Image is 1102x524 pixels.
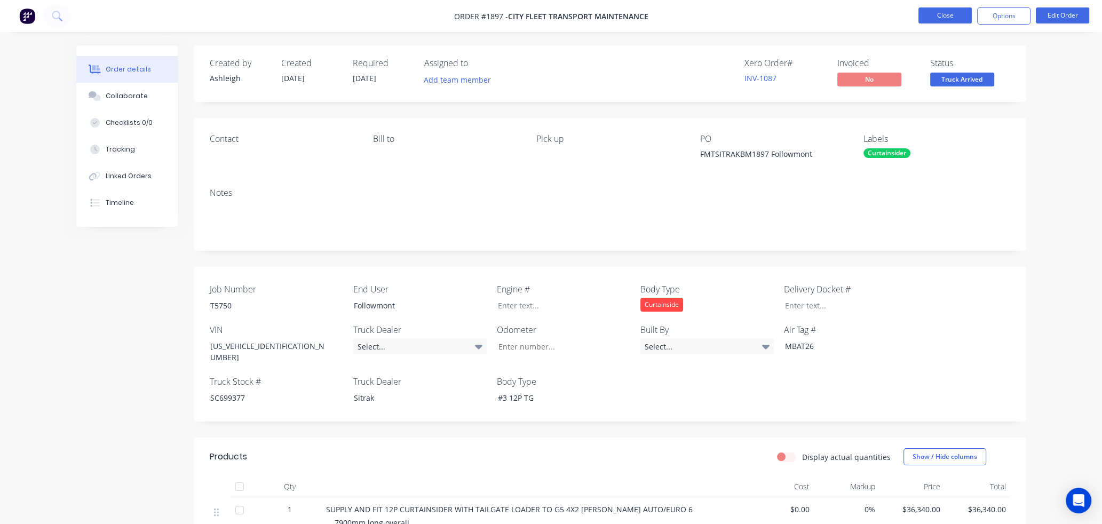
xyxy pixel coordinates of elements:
button: Add team member [424,73,497,87]
button: Linked Orders [76,163,178,189]
div: Labels [863,134,1010,144]
label: Truck Dealer [353,375,487,388]
div: Required [353,58,411,68]
input: Enter number... [489,338,630,354]
div: Bill to [373,134,519,144]
label: Built By [640,323,774,336]
label: Body Type [497,375,630,388]
button: Show / Hide columns [903,448,986,465]
div: Ashleigh [210,73,268,84]
div: Sitrak [345,390,479,406]
div: Order details [106,65,151,74]
div: Select... [353,338,487,354]
label: Truck Stock # [210,375,343,388]
span: Truck Arrived [930,73,994,86]
div: Select... [640,338,774,354]
span: [DATE] [281,73,305,83]
div: Timeline [106,198,134,208]
div: Pick up [536,134,683,144]
div: Price [879,476,945,497]
div: Curtainside [640,298,683,312]
div: FMTSITRAKBM1897 Followmont [700,148,834,163]
span: 0% [818,504,875,515]
button: Edit Order [1036,7,1089,23]
div: MBAT26 [776,338,910,354]
label: Body Type [640,283,774,296]
div: Qty [258,476,322,497]
label: Truck Dealer [353,323,487,336]
div: #3 12P TG [489,390,622,406]
button: Tracking [76,136,178,163]
label: Display actual quantities [802,451,891,463]
div: Curtainsider [863,148,910,158]
button: Close [918,7,972,23]
div: Checklists 0/0 [106,118,153,128]
div: Cost [749,476,814,497]
div: Status [930,58,1010,68]
div: Open Intercom Messenger [1066,488,1091,513]
div: Tracking [106,145,135,154]
div: Total [945,476,1010,497]
span: 1 [288,504,292,515]
button: Add team member [418,73,496,87]
div: Followmont [345,298,479,313]
label: Air Tag # [784,323,917,336]
span: City Fleet Transport Maintenance [508,11,648,21]
button: Order details [76,56,178,83]
div: Notes [210,188,1010,198]
div: Created [281,58,340,68]
span: Order #1897 - [454,11,508,21]
span: $36,340.00 [949,504,1006,515]
div: Markup [814,476,879,497]
label: Engine # [497,283,630,296]
label: VIN [210,323,343,336]
span: No [837,73,901,86]
button: Timeline [76,189,178,216]
img: Factory [19,8,35,24]
div: Collaborate [106,91,148,101]
a: INV-1087 [744,73,776,83]
div: Created by [210,58,268,68]
div: Linked Orders [106,171,152,181]
span: $36,340.00 [884,504,941,515]
div: T5750 [202,298,335,313]
label: Delivery Docket # [784,283,917,296]
button: Checklists 0/0 [76,109,178,136]
span: $0.00 [753,504,810,515]
div: Assigned to [424,58,531,68]
span: SUPPLY AND FIT 12P CURTAINSIDER WITH TAILGATE LOADER TO G5 4X2 [PERSON_NAME] AUTO/EURO 6 [326,504,693,514]
div: Products [210,450,247,463]
div: Invoiced [837,58,917,68]
label: Job Number [210,283,343,296]
button: Truck Arrived [930,73,994,89]
label: End User [353,283,487,296]
button: Options [977,7,1030,25]
div: PO [700,134,846,144]
span: [DATE] [353,73,376,83]
label: Odometer [497,323,630,336]
div: Contact [210,134,356,144]
button: Collaborate [76,83,178,109]
div: SC699377 [202,390,335,406]
div: [US_VEHICLE_IDENTIFICATION_NUMBER] [202,338,335,365]
div: Xero Order # [744,58,824,68]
